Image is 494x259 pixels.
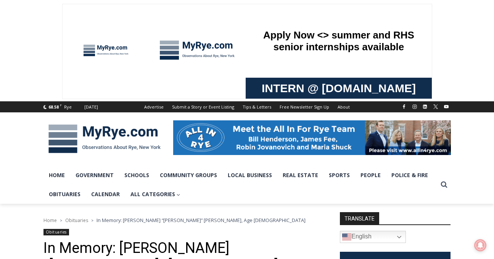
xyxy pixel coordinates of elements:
[64,104,72,110] div: Rye
[437,178,451,192] button: View Search Form
[154,166,222,185] a: Community Groups
[60,218,62,223] span: >
[43,119,166,159] img: MyRye.com
[60,103,62,107] span: F
[84,104,98,110] div: [DATE]
[342,232,351,241] img: en
[140,101,354,112] nav: Secondary Navigation
[70,166,119,185] a: Government
[173,120,451,155] img: All in for Rye
[442,102,451,111] a: YouTube
[86,185,125,204] a: Calendar
[386,166,433,185] a: Police & Fire
[97,217,306,224] span: In Memory: [PERSON_NAME] “[PERSON_NAME]” [PERSON_NAME], Age [DEMOGRAPHIC_DATA]
[333,101,354,112] a: About
[125,185,186,204] button: Child menu of All Categories
[48,104,59,110] span: 68.58
[275,101,333,112] a: Free Newsletter Sign Up
[119,166,154,185] a: Schools
[43,217,57,224] a: Home
[200,76,354,93] span: Intern @ [DOMAIN_NAME]
[65,217,88,224] a: Obituaries
[340,212,379,224] strong: TRANSLATE
[183,74,370,95] a: Intern @ [DOMAIN_NAME]
[238,101,275,112] a: Tips & Letters
[355,166,386,185] a: People
[222,166,277,185] a: Local Business
[43,216,320,224] nav: Breadcrumbs
[43,229,69,235] a: Obituaries
[410,102,419,111] a: Instagram
[193,0,360,74] div: Apply Now <> summer and RHS senior internships available
[43,166,437,204] nav: Primary Navigation
[420,102,430,111] a: Linkedin
[168,101,238,112] a: Submit a Story or Event Listing
[431,102,440,111] a: X
[43,185,86,204] a: Obituaries
[323,166,355,185] a: Sports
[277,166,323,185] a: Real Estate
[91,218,93,223] span: >
[140,101,168,112] a: Advertise
[43,166,70,185] a: Home
[340,231,406,243] a: English
[399,102,409,111] a: Facebook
